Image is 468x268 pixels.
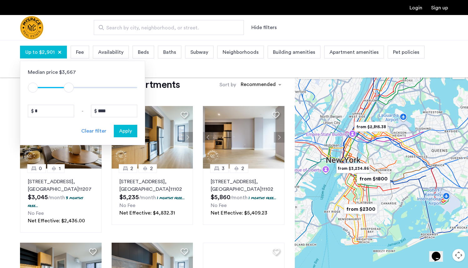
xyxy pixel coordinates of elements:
[138,48,149,56] span: Beds
[190,48,208,56] span: Subway
[64,83,74,93] span: ngx-slider-max
[81,127,106,135] div: Clear filter
[330,48,379,56] span: Apartment amenities
[28,83,38,93] span: ngx-slider
[393,48,419,56] span: Pet policies
[20,16,43,39] a: Cazamio Logo
[119,127,132,135] span: Apply
[25,48,55,56] span: Up to $2,901
[28,105,74,117] input: Price from
[114,125,137,137] button: button
[431,5,448,10] a: Registration
[223,48,259,56] span: Neighborhoods
[82,107,83,115] span: -
[98,48,123,56] span: Availability
[410,5,422,10] a: Login
[28,68,137,76] div: Median price $3,667
[20,16,43,39] img: logo
[76,48,84,56] span: Fee
[273,48,315,56] span: Building amenities
[94,20,244,35] input: Apartment Search
[106,24,226,32] span: Search by city, neighborhood, or street.
[28,87,137,88] ngx-slider: ngx-slider
[91,105,137,117] input: Price to
[251,24,277,31] button: Show or hide filters
[163,48,176,56] span: Baths
[429,243,449,262] iframe: chat widget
